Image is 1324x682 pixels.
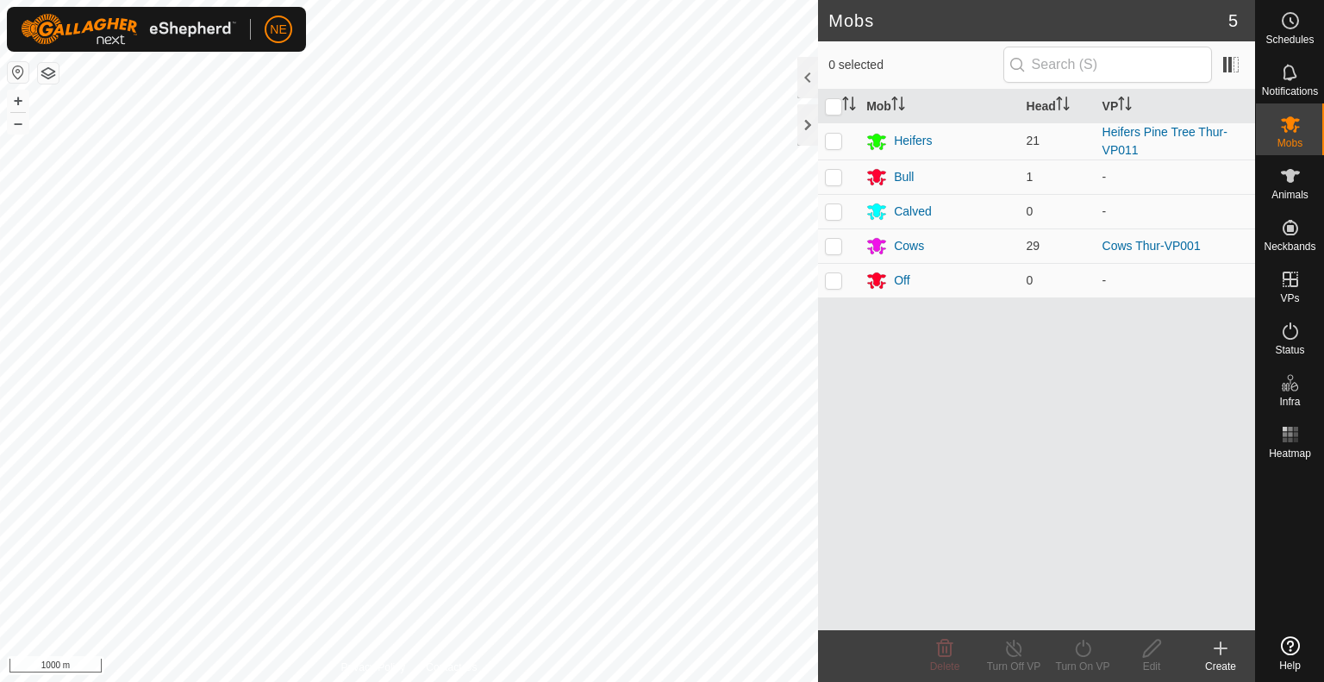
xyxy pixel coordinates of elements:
[1102,239,1201,253] a: Cows Thur-VP001
[1277,138,1302,148] span: Mobs
[1271,190,1308,200] span: Animals
[894,132,932,150] div: Heifers
[1262,86,1318,97] span: Notifications
[1279,660,1301,671] span: Help
[1186,659,1255,674] div: Create
[1117,659,1186,674] div: Edit
[1269,448,1311,459] span: Heatmap
[1096,263,1255,297] td: -
[828,10,1228,31] h2: Mobs
[1096,160,1255,194] td: -
[8,62,28,83] button: Reset Map
[341,660,406,675] a: Privacy Policy
[1275,345,1304,355] span: Status
[859,90,1019,123] th: Mob
[1280,293,1299,303] span: VPs
[1279,397,1300,407] span: Infra
[1264,241,1315,252] span: Neckbands
[1027,273,1034,287] span: 0
[894,237,924,255] div: Cows
[8,91,28,111] button: +
[894,203,932,221] div: Calved
[8,113,28,134] button: –
[21,14,236,45] img: Gallagher Logo
[1003,47,1212,83] input: Search (S)
[1096,194,1255,228] td: -
[1056,99,1070,113] p-sorticon: Activate to sort
[979,659,1048,674] div: Turn Off VP
[894,272,909,290] div: Off
[1228,8,1238,34] span: 5
[1118,99,1132,113] p-sorticon: Activate to sort
[1020,90,1096,123] th: Head
[930,660,960,673] span: Delete
[1027,134,1040,147] span: 21
[1048,659,1117,674] div: Turn On VP
[1102,125,1227,157] a: Heifers Pine Tree Thur-VP011
[1256,629,1324,678] a: Help
[426,660,477,675] a: Contact Us
[1027,239,1040,253] span: 29
[894,168,914,186] div: Bull
[842,99,856,113] p-sorticon: Activate to sort
[1027,204,1034,218] span: 0
[891,99,905,113] p-sorticon: Activate to sort
[38,63,59,84] button: Map Layers
[1265,34,1314,45] span: Schedules
[828,56,1002,74] span: 0 selected
[270,21,286,39] span: NE
[1096,90,1255,123] th: VP
[1027,170,1034,184] span: 1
